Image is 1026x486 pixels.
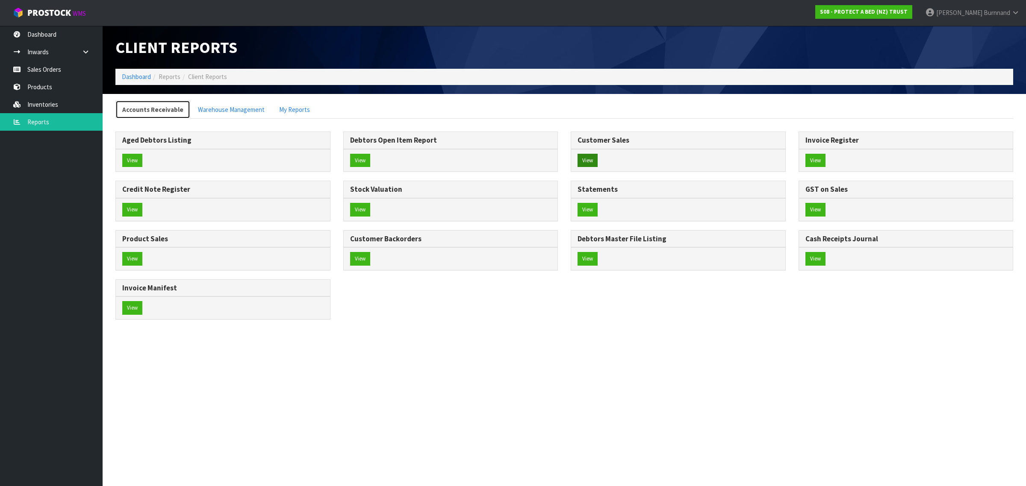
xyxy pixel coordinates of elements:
button: View [350,154,370,167]
strong: S08 - PROTECT A BED (NZ) TRUST [820,8,908,15]
button: View [122,252,142,266]
button: View [578,252,598,266]
h3: Stock Valuation [350,185,551,193]
h3: Invoice Register [805,136,1007,144]
h3: Debtors Open Item Report [350,136,551,144]
button: View [805,203,826,217]
h3: Invoice Manifest [122,284,324,292]
button: View [350,252,370,266]
span: [PERSON_NAME] [936,9,982,17]
button: View [122,154,142,167]
a: My Reports [272,100,317,119]
a: Dashboard [122,73,151,81]
small: WMS [73,9,86,18]
h3: Customer Sales [578,136,779,144]
h3: Product Sales [122,235,324,243]
span: Reports [159,73,180,81]
button: View [805,154,826,167]
h3: Aged Debtors Listing [122,136,324,144]
h3: Credit Note Register [122,185,324,193]
a: Accounts Receivable [115,100,190,119]
span: Burnnand [984,9,1010,17]
button: View [578,203,598,217]
h3: Customer Backorders [350,235,551,243]
button: View [122,301,142,315]
button: View [350,203,370,217]
span: Client Reports [115,37,237,57]
h3: Cash Receipts Journal [805,235,1007,243]
img: cube-alt.png [13,7,24,18]
button: View [122,203,142,217]
h3: GST on Sales [805,185,1007,193]
button: View [805,252,826,266]
h3: Statements [578,185,779,193]
button: View [578,154,598,167]
a: Warehouse Management [191,100,271,119]
h3: Debtors Master File Listing [578,235,779,243]
span: Client Reports [188,73,227,81]
span: ProStock [27,7,71,18]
